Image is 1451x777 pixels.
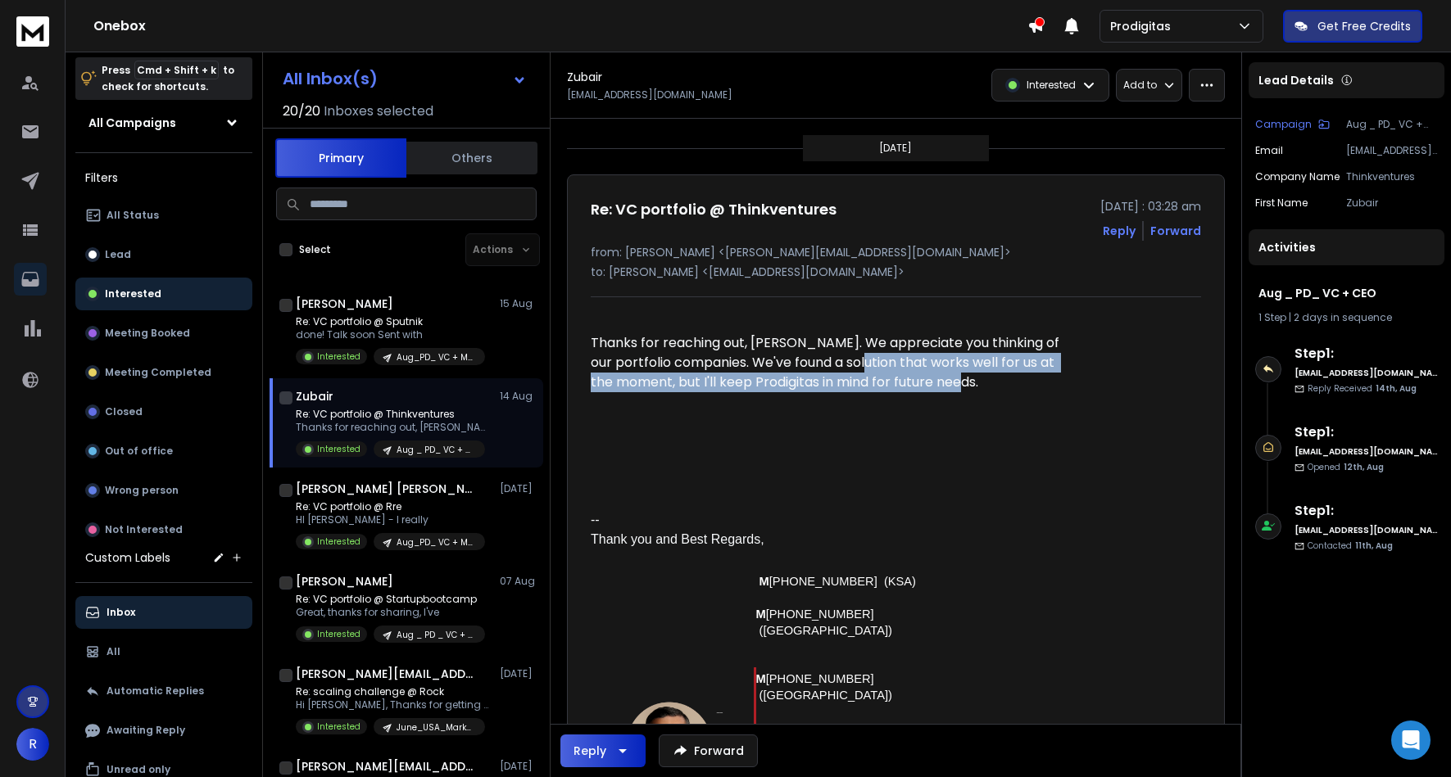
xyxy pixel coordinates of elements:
[296,408,492,421] p: Re: VC portfolio @ Thinkventures
[1295,501,1438,521] h6: Step 1 :
[1346,170,1438,183] p: Thinkventures
[591,198,837,221] h1: Re: VC portfolio @ Thinkventures
[105,327,190,340] p: Meeting Booked
[317,535,360,548] p: Interested
[397,444,475,456] p: Aug _ PD_ VC + CEO
[296,698,492,711] p: Hi [PERSON_NAME], Thanks for getting back. You’re
[105,484,179,497] p: Wrong person
[1027,79,1076,92] p: Interested
[397,351,475,364] p: Aug_PD_ VC + Marketing
[296,481,476,497] h1: [PERSON_NAME] [PERSON_NAME]
[105,523,183,536] p: Not Interested
[1308,540,1393,552] p: Contacted
[1346,118,1438,131] p: Aug _ PD_ VC + CEO
[105,248,131,261] p: Lead
[591,244,1201,260] p: from: [PERSON_NAME] <[PERSON_NAME][EMAIL_ADDRESS][DOMAIN_NAME]>
[1255,144,1283,157] p: Email
[75,278,252,310] button: Interested
[107,684,204,698] p: Automatic Replies
[591,264,1201,280] p: to: [PERSON_NAME] <[EMAIL_ADDRESS][DOMAIN_NAME]>
[105,366,211,379] p: Meeting Completed
[879,142,912,155] p: [DATE]
[1308,382,1417,395] p: Reply Received
[317,628,360,640] p: Interested
[107,606,135,619] p: Inbox
[75,106,252,139] button: All Campaigns
[1258,72,1334,88] p: Lead Details
[397,721,475,734] p: June_USA_Marketingniche_20+_Growth
[324,102,433,121] h3: Inboxes selected
[1258,310,1286,324] span: 1 Step
[1317,18,1411,34] p: Get Free Credits
[760,575,769,588] strong: M
[283,102,320,121] span: 20 / 20
[1376,382,1417,395] span: 14th, Aug
[296,685,492,698] p: Re: scaling challenge @ Rock
[75,513,252,546] button: Not Interested
[1295,367,1438,379] h6: [EMAIL_ADDRESS][DOMAIN_NAME]
[75,675,252,707] button: Automatic Replies
[75,356,252,389] button: Meeting Completed
[397,629,475,641] p: Aug _ PD _ VC + Growth
[760,689,892,702] span: ([GEOGRAPHIC_DATA])
[296,513,485,526] p: HI [PERSON_NAME] - I really
[107,645,120,658] p: All
[591,333,1069,392] div: Thanks for reaching out, [PERSON_NAME]. We appreciate you thinking of our portfolio companies. We...
[93,16,1027,36] h1: Onebox
[560,734,646,767] button: Reply
[1110,18,1177,34] p: Prodigitas
[16,16,49,47] img: logo
[1346,197,1438,210] p: Zubair
[500,760,537,773] p: [DATE]
[1123,79,1157,92] p: Add to
[760,624,892,637] span: ([GEOGRAPHIC_DATA])
[105,287,161,300] p: Interested
[756,608,766,621] strong: M
[1103,223,1136,239] button: Reply
[1295,445,1438,458] h6: [EMAIL_ADDRESS][DOMAIN_NAME]
[500,390,537,403] p: 14 Aug
[317,721,360,733] p: Interested
[296,758,476,775] h1: [PERSON_NAME][EMAIL_ADDRESS][PERSON_NAME][DOMAIN_NAME] +1
[500,667,537,680] p: [DATE]
[1255,118,1330,131] button: Campaign
[296,666,476,682] h1: [PERSON_NAME][EMAIL_ADDRESS][DOMAIN_NAME]
[283,70,378,87] h1: All Inbox(s)
[75,596,252,629] button: Inbox
[105,445,173,458] p: Out of office
[275,138,406,178] button: Primary
[1258,311,1435,324] div: |
[1255,118,1312,131] p: Campaign
[296,606,485,619] p: Great, thanks for sharing, I've
[1308,461,1384,473] p: Opened
[296,388,333,404] h1: Zubair
[1295,422,1438,442] h6: Step 1 :
[766,608,874,621] span: [PHONE_NUMBER]
[134,61,219,79] span: Cmd + Shift + k
[1295,344,1438,364] h6: Step 1 :
[75,714,252,747] button: Awaiting Reply
[1255,197,1308,210] p: First Name
[296,315,485,328] p: Re: VC portfolio @ Sputnik
[1255,170,1340,183] p: Company Name
[296,573,393,590] h1: [PERSON_NAME]
[88,115,176,131] h1: All Campaigns
[769,575,877,588] span: [PHONE_NUMBER]
[1344,461,1384,473] span: 12th, Aug
[659,734,758,767] button: Forward
[75,435,252,468] button: Out of office
[75,166,252,189] h3: Filters
[756,672,766,685] strong: M
[500,575,537,588] p: 07 Aug
[406,140,537,176] button: Others
[500,482,537,495] p: [DATE]
[1249,229,1444,265] div: Activities
[107,209,159,222] p: All Status
[296,296,393,312] h1: [PERSON_NAME]
[105,405,143,418] p: Closed
[884,575,916,588] span: (KSA)
[75,238,252,271] button: Lead
[317,443,360,455] p: Interested
[1355,540,1393,552] span: 11th, Aug
[1295,524,1438,536] h6: [EMAIL_ADDRESS][DOMAIN_NAME]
